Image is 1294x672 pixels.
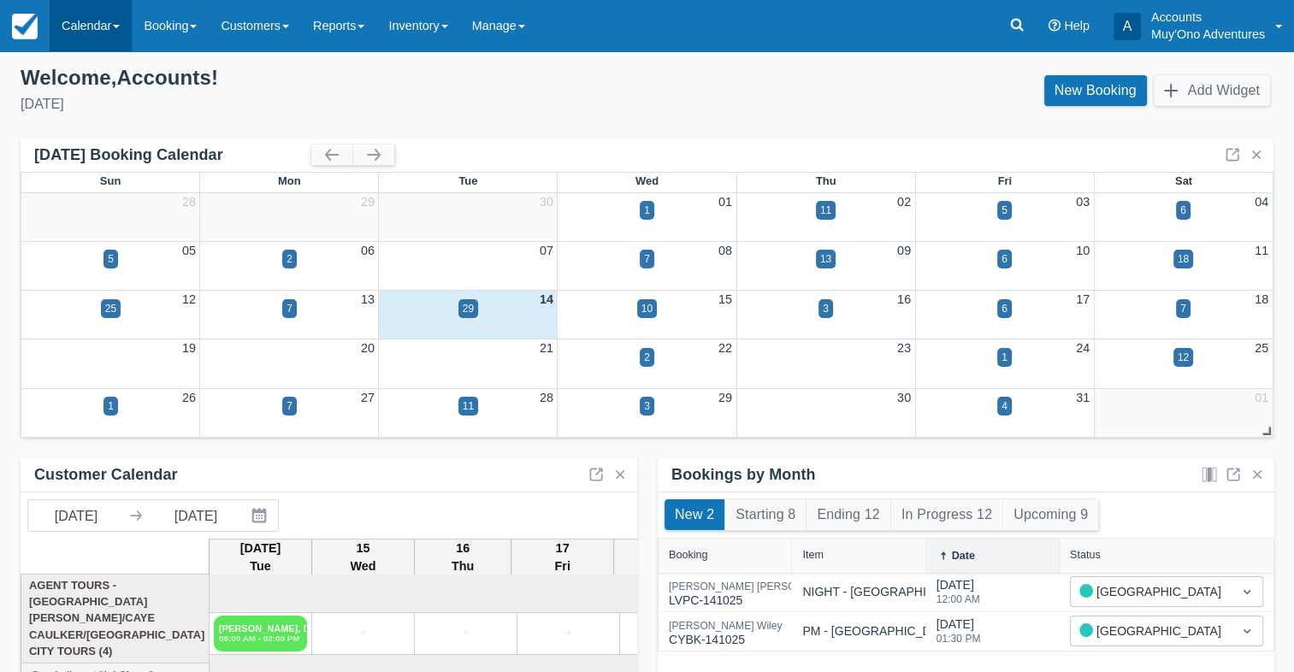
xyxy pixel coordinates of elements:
[644,350,650,365] div: 2
[244,500,278,531] button: Interact with the calendar and add the check-in date for your trip.
[641,301,653,316] div: 10
[1002,251,1007,267] div: 6
[1079,582,1223,601] div: [GEOGRAPHIC_DATA]
[1076,244,1090,257] a: 10
[937,576,980,615] div: [DATE]
[287,301,292,316] div: 7
[635,174,659,187] span: Wed
[1238,622,1256,640] span: Dropdown icon
[21,94,634,115] div: [DATE]
[1002,301,1007,316] div: 6
[1003,499,1098,530] button: Upcoming 9
[937,616,981,654] div: [DATE]
[1044,75,1147,106] a: New Booking
[1002,350,1007,365] div: 1
[148,500,244,531] input: End Date
[816,174,836,187] span: Thu
[26,577,205,660] a: Agent Tours - [GEOGRAPHIC_DATA][PERSON_NAME]/Caye Caulker/[GEOGRAPHIC_DATA] City Tours (4)
[669,549,708,561] div: Booking
[897,244,911,257] a: 09
[287,398,292,414] div: 7
[671,465,816,485] div: Bookings by Month
[361,244,375,257] a: 06
[1049,20,1061,32] i: Help
[669,581,842,610] div: LVPC-141025
[802,583,1127,601] div: NIGHT - [GEOGRAPHIC_DATA] Barrier Reef Dive or Snorkel
[1151,26,1265,43] p: Muy'Ono Adventures
[952,550,975,562] div: Date
[1151,9,1265,26] p: Accounts
[108,251,114,267] div: 5
[540,341,553,355] a: 21
[182,244,196,257] a: 05
[614,539,717,576] th: 18 Sat
[415,539,511,576] th: 16 Thu
[1255,195,1268,209] a: 04
[21,65,634,91] div: Welcome , Accounts !
[1255,244,1268,257] a: 11
[718,244,732,257] a: 08
[100,174,121,187] span: Sun
[897,341,911,355] a: 23
[644,398,650,414] div: 3
[540,292,553,306] a: 14
[214,616,307,651] a: [PERSON_NAME], D (2)08:00 AM - 02:00 PM
[718,341,732,355] a: 22
[718,391,732,404] a: 29
[624,624,718,643] a: +
[644,203,650,218] div: 1
[897,195,911,209] a: 02
[937,634,981,644] div: 01:30 PM
[463,398,474,414] div: 11
[802,549,824,561] div: Item
[182,195,196,209] a: 28
[34,145,311,165] div: [DATE] Booking Calendar
[361,292,375,306] a: 13
[1002,398,1007,414] div: 4
[1064,19,1090,32] span: Help
[820,203,831,218] div: 11
[278,174,301,187] span: Mon
[1255,391,1268,404] a: 01
[540,244,553,257] a: 07
[1076,195,1090,209] a: 03
[820,251,831,267] div: 13
[182,391,196,404] a: 26
[1076,391,1090,404] a: 31
[1070,549,1101,561] div: Status
[669,581,842,592] div: [PERSON_NAME] [PERSON_NAME]
[802,622,1108,640] div: PM - [GEOGRAPHIC_DATA] Barrier Reef Dive or Snorkel
[540,195,553,209] a: 30
[219,634,302,644] em: 08:00 AM - 02:00 PM
[312,539,415,576] th: 15 Wed
[891,499,1002,530] button: In Progress 12
[897,391,911,404] a: 30
[665,499,724,530] button: New 2
[361,391,375,404] a: 27
[1238,583,1256,600] span: Dropdown icon
[1255,292,1268,306] a: 18
[1180,301,1186,316] div: 7
[12,14,38,39] img: checkfront-main-nav-mini-logo.png
[669,621,783,631] div: [PERSON_NAME] Wiley
[287,251,292,267] div: 2
[1175,174,1192,187] span: Sat
[1255,341,1268,355] a: 25
[669,628,783,635] a: [PERSON_NAME] WileyCYBK-141025
[361,341,375,355] a: 20
[182,292,196,306] a: 12
[1076,292,1090,306] a: 17
[419,624,512,643] a: +
[1002,203,1007,218] div: 5
[28,500,124,531] input: Start Date
[937,594,980,604] div: 12:00 AM
[1180,203,1186,218] div: 6
[463,301,474,316] div: 29
[210,539,312,576] th: [DATE] Tue
[361,195,375,209] a: 29
[108,398,114,414] div: 1
[725,499,806,530] button: Starting 8
[718,195,732,209] a: 01
[1114,13,1141,40] div: A
[182,341,196,355] a: 19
